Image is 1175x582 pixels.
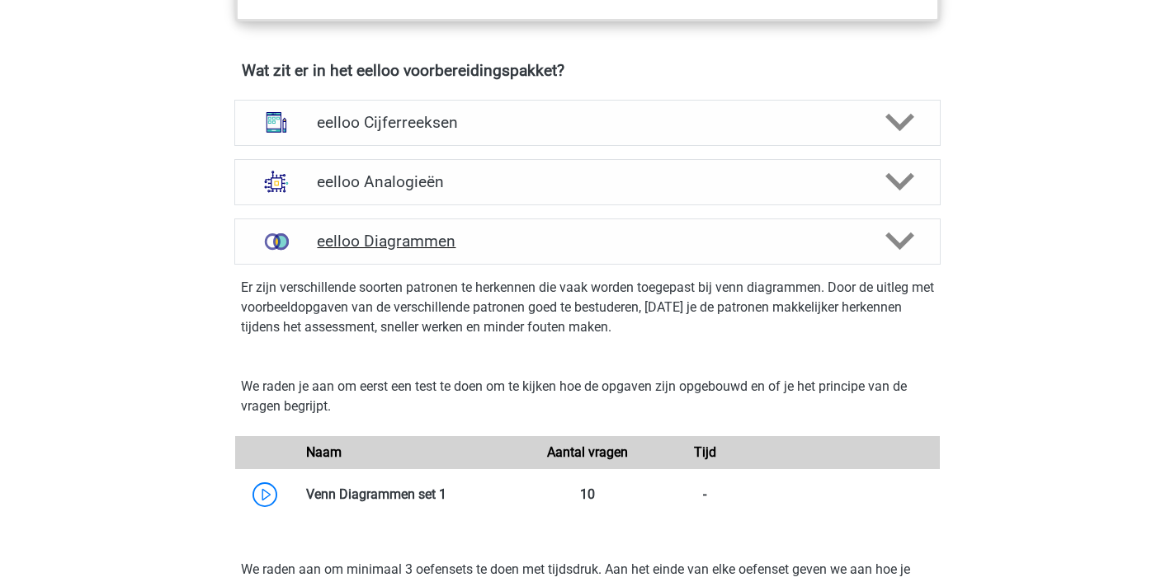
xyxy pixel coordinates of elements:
div: Aantal vragen [529,443,646,462]
img: cijferreeksen [255,101,298,143]
div: Venn Diagrammen set 1 [294,485,529,505]
a: analogieen eelloo Analogieën [228,159,947,205]
h4: Wat zit er in het eelloo voorbereidingspakket? [242,61,933,80]
h4: eelloo Analogieën [317,172,857,191]
h4: eelloo Diagrammen [317,232,857,251]
a: venn diagrammen eelloo Diagrammen [228,218,947,265]
p: We raden je aan om eerst een test te doen om te kijken hoe de opgaven zijn opgebouwd en of je het... [241,377,934,416]
a: cijferreeksen eelloo Cijferreeksen [228,100,947,146]
div: Tijd [646,443,763,462]
p: Er zijn verschillende soorten patronen te herkennen die vaak worden toegepast bij venn diagrammen... [241,278,934,337]
div: Naam [294,443,529,462]
img: venn diagrammen [255,220,298,263]
h4: eelloo Cijferreeksen [317,113,857,132]
img: analogieen [255,160,298,203]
